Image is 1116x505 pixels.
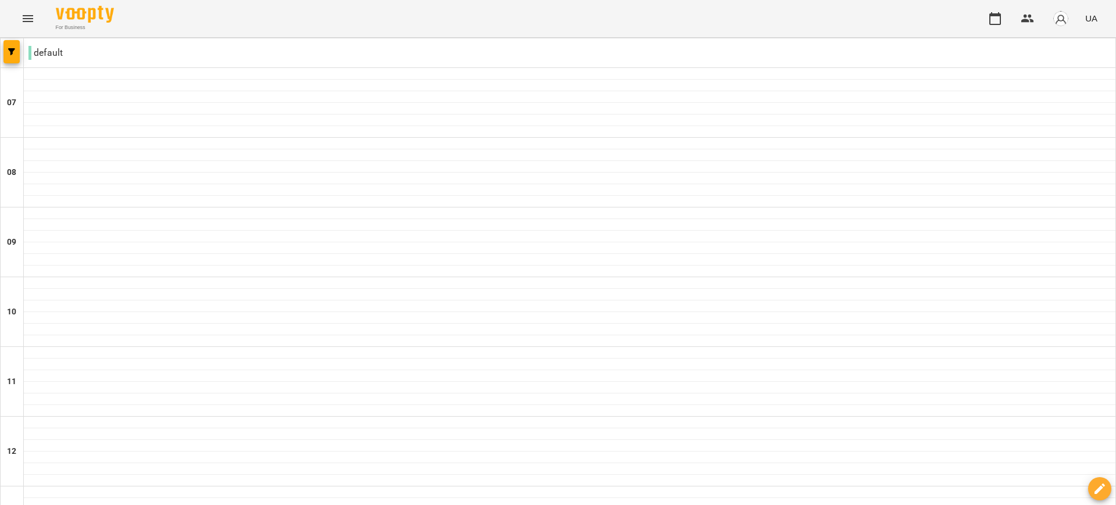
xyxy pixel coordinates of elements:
h6: 12 [7,445,16,458]
h6: 11 [7,375,16,388]
span: UA [1085,12,1097,24]
p: default [28,46,63,60]
span: For Business [56,24,114,31]
h6: 07 [7,96,16,109]
h6: 10 [7,306,16,318]
h6: 08 [7,166,16,179]
img: Voopty Logo [56,6,114,23]
img: avatar_s.png [1053,10,1069,27]
button: UA [1081,8,1102,29]
button: Menu [14,5,42,33]
h6: 09 [7,236,16,249]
